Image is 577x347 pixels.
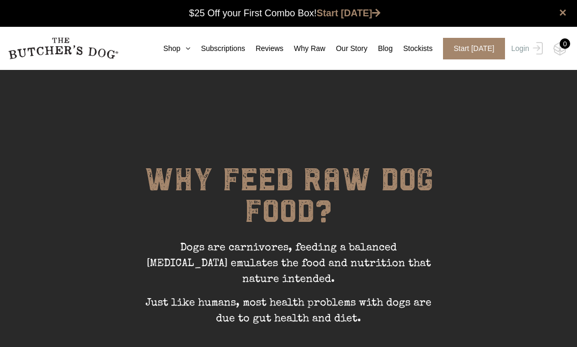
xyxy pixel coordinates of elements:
[432,38,509,59] a: Start [DATE]
[245,43,283,54] a: Reviews
[131,295,446,335] p: Just like humans, most health problems with dogs are due to gut health and diet.
[393,43,432,54] a: Stockists
[190,43,245,54] a: Subscriptions
[325,43,367,54] a: Our Story
[559,6,566,19] a: close
[317,8,381,18] a: Start [DATE]
[553,42,566,56] img: TBD_Cart-Empty.png
[560,38,570,49] div: 0
[153,43,191,54] a: Shop
[131,240,446,295] p: Dogs are carnivores, feeding a balanced [MEDICAL_DATA] emulates the food and nutrition that natur...
[283,43,325,54] a: Why Raw
[509,38,543,59] a: Login
[443,38,505,59] span: Start [DATE]
[131,164,446,240] h1: WHY FEED RAW DOG FOOD?
[367,43,393,54] a: Blog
